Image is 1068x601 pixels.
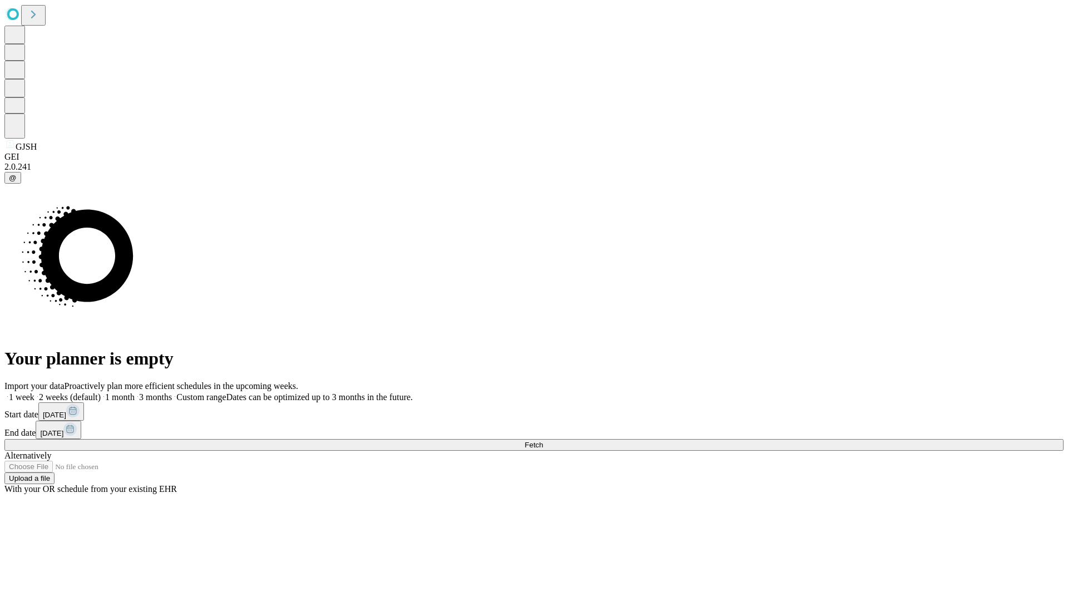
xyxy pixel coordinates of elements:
span: Custom range [176,392,226,402]
span: Alternatively [4,451,51,460]
span: [DATE] [43,411,66,419]
span: 1 month [105,392,135,402]
button: Upload a file [4,472,55,484]
span: [DATE] [40,429,63,437]
button: Fetch [4,439,1064,451]
span: @ [9,174,17,182]
span: With your OR schedule from your existing EHR [4,484,177,494]
span: Fetch [525,441,543,449]
div: 2.0.241 [4,162,1064,172]
span: GJSH [16,142,37,151]
span: Dates can be optimized up to 3 months in the future. [226,392,413,402]
div: GEI [4,152,1064,162]
div: End date [4,421,1064,439]
div: Start date [4,402,1064,421]
span: 3 months [139,392,172,402]
span: 2 weeks (default) [39,392,101,402]
span: Import your data [4,381,65,391]
span: Proactively plan more efficient schedules in the upcoming weeks. [65,381,298,391]
span: 1 week [9,392,34,402]
h1: Your planner is empty [4,348,1064,369]
button: [DATE] [38,402,84,421]
button: [DATE] [36,421,81,439]
button: @ [4,172,21,184]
